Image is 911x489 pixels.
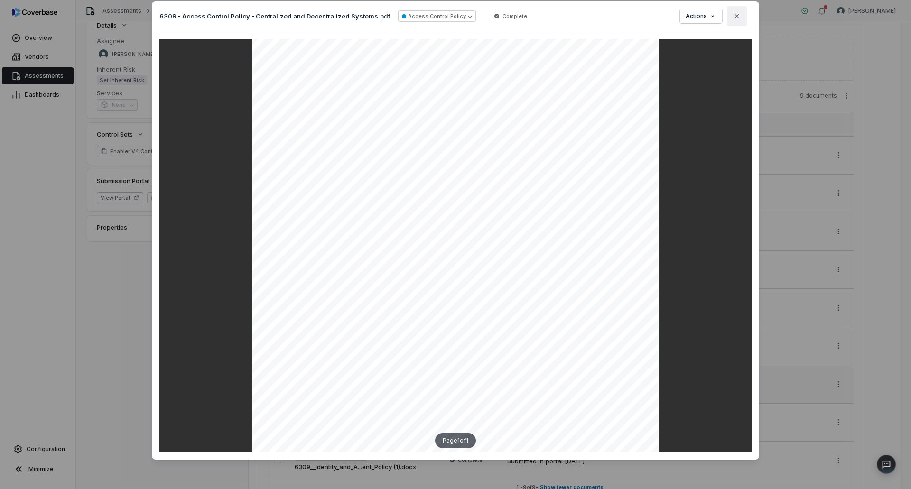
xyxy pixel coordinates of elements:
[398,10,476,22] button: Access Control Policy
[686,12,707,20] span: Actions
[159,12,390,20] p: 6309 - Access Control Policy - Centralized and Decentralized Systems.pdf
[435,433,476,448] div: Page 1 of 1
[680,9,722,23] button: Actions
[502,12,527,20] span: Complete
